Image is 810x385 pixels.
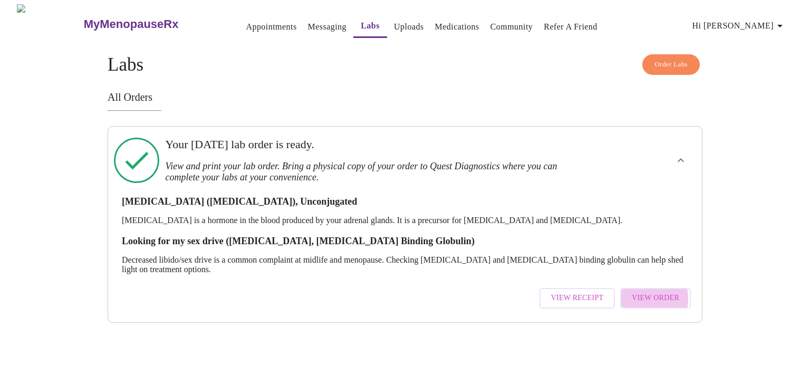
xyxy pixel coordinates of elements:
[353,15,387,38] button: Labs
[108,91,702,103] h3: All Orders
[632,292,679,305] span: View Order
[165,138,587,151] h3: Your [DATE] lab order is ready.
[537,283,618,314] a: View Receipt
[435,20,479,34] a: Medications
[84,17,179,31] h3: MyMenopauseRx
[618,283,693,314] a: View Order
[246,20,296,34] a: Appointments
[108,54,702,75] h4: Labs
[544,20,597,34] a: Refer a Friend
[539,288,615,309] button: View Receipt
[551,292,604,305] span: View Receipt
[390,16,428,37] button: Uploads
[361,18,380,33] a: Labs
[490,20,533,34] a: Community
[242,16,301,37] button: Appointments
[539,16,602,37] button: Refer a Friend
[394,20,424,34] a: Uploads
[431,16,484,37] button: Medications
[308,20,346,34] a: Messaging
[122,216,688,225] p: [MEDICAL_DATA] is a hormone in the blood produced by your adrenal glands. It is a precursor for [...
[17,4,82,44] img: MyMenopauseRx Logo
[654,59,688,71] span: Order Labs
[122,196,688,207] h3: [MEDICAL_DATA] ([MEDICAL_DATA]), Unconjugated
[165,161,587,183] h3: View and print your lab order. Bring a physical copy of your order to Quest Diagnostics where you...
[668,148,693,173] button: show more
[642,54,700,75] button: Order Labs
[688,15,790,36] button: Hi [PERSON_NAME]
[692,18,786,33] span: Hi [PERSON_NAME]
[122,255,688,274] p: Decreased libido/sex drive is a common complaint at midlife and menopause. Checking [MEDICAL_DATA...
[620,288,691,309] button: View Order
[122,236,688,247] h3: Looking for my sex drive ([MEDICAL_DATA], [MEDICAL_DATA] Binding Globulin)
[486,16,537,37] button: Community
[82,6,220,43] a: MyMenopauseRx
[304,16,351,37] button: Messaging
